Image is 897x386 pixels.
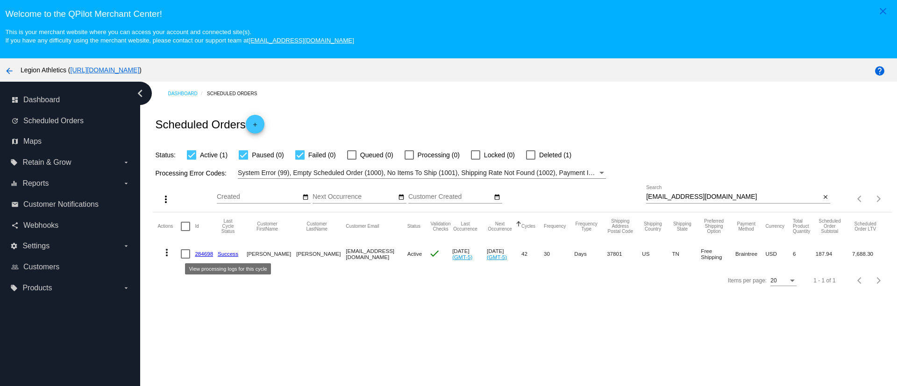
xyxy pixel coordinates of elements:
[23,221,58,230] span: Webhooks
[822,194,829,201] mat-icon: close
[672,221,692,232] button: Change sorting for ShippingState
[22,242,50,250] span: Settings
[249,121,261,133] mat-icon: add
[672,240,701,267] mat-cell: TN
[133,86,148,101] i: chevron_left
[852,221,879,232] button: Change sorting for LifetimeValue
[10,159,18,166] i: local_offer
[22,179,49,188] span: Reports
[23,96,60,104] span: Dashboard
[313,193,397,201] input: Next Occurrence
[23,117,84,125] span: Scheduled Orders
[161,247,172,258] mat-icon: more_vert
[765,224,784,229] button: Change sorting for CurrencyIso
[360,149,393,161] span: Queued (0)
[207,86,265,101] a: Scheduled Orders
[544,224,566,229] button: Change sorting for Frequency
[247,240,296,267] mat-cell: [PERSON_NAME]
[5,9,891,19] h3: Welcome to the QPilot Merchant Center!
[200,149,228,161] span: Active (1)
[247,221,288,232] button: Change sorting for CustomerFirstName
[22,158,71,167] span: Retain & Grow
[23,200,99,209] span: Customer Notifications
[452,254,472,260] a: (GMT-5)
[539,149,571,161] span: Deleted (1)
[249,37,354,44] a: [EMAIL_ADDRESS][DOMAIN_NAME]
[11,218,130,233] a: share Webhooks
[869,271,888,290] button: Next page
[816,240,852,267] mat-cell: 187.94
[851,189,869,208] button: Previous page
[11,201,19,208] i: email
[122,242,130,250] i: arrow_drop_down
[877,6,889,17] mat-icon: close
[5,28,354,44] small: This is your merchant website where you can access your account and connected site(s). If you hav...
[217,193,301,201] input: Created
[487,221,513,232] button: Change sorting for NextOccurrenceUtc
[11,263,19,271] i: people_outline
[607,240,642,267] mat-cell: 37801
[160,194,171,205] mat-icon: more_vert
[452,240,487,267] mat-cell: [DATE]
[874,65,885,77] mat-icon: help
[398,194,405,201] mat-icon: date_range
[494,194,500,201] mat-icon: date_range
[302,194,309,201] mat-icon: date_range
[816,218,844,234] button: Change sorting for Subtotal
[218,218,238,234] button: Change sorting for LastProcessingCycleId
[155,169,227,177] span: Processing Error Codes:
[521,240,544,267] mat-cell: 42
[218,251,238,257] a: Success
[346,240,407,267] mat-cell: [EMAIL_ADDRESS][DOMAIN_NAME]
[728,277,767,284] div: Items per page:
[11,222,19,229] i: share
[71,66,140,74] a: [URL][DOMAIN_NAME]
[820,192,830,202] button: Clear
[408,193,492,201] input: Customer Created
[21,66,142,74] span: Legion Athletics ( )
[11,117,19,125] i: update
[851,271,869,290] button: Previous page
[429,212,452,240] mat-header-cell: Validation Checks
[296,240,346,267] mat-cell: [PERSON_NAME]
[11,138,19,145] i: map
[793,240,816,267] mat-cell: 6
[813,277,835,284] div: 1 - 1 of 1
[11,197,130,212] a: email Customer Notifications
[793,212,816,240] mat-header-cell: Total Product Quantity
[770,278,797,284] mat-select: Items per page:
[770,277,776,284] span: 20
[765,240,793,267] mat-cell: USD
[521,224,535,229] button: Change sorting for Cycles
[122,180,130,187] i: arrow_drop_down
[308,149,336,161] span: Failed (0)
[23,137,42,146] span: Maps
[155,115,264,133] h2: Scheduled Orders
[296,221,337,232] button: Change sorting for CustomerLastName
[735,240,765,267] mat-cell: Braintree
[252,149,284,161] span: Paused (0)
[407,251,422,257] span: Active
[22,284,52,292] span: Products
[10,180,18,187] i: equalizer
[487,240,521,267] mat-cell: [DATE]
[157,212,181,240] mat-header-cell: Actions
[11,113,130,128] a: update Scheduled Orders
[574,240,607,267] mat-cell: Days
[407,224,420,229] button: Change sorting for Status
[195,251,213,257] a: 284698
[4,65,15,77] mat-icon: arrow_back
[607,218,634,234] button: Change sorting for ShippingPostcode
[122,159,130,166] i: arrow_drop_down
[11,96,19,104] i: dashboard
[23,263,59,271] span: Customers
[735,221,757,232] button: Change sorting for PaymentMethod.Type
[646,193,820,201] input: Search
[238,167,606,179] mat-select: Filter by Processing Error Codes
[418,149,460,161] span: Processing (0)
[544,240,574,267] mat-cell: 30
[852,240,887,267] mat-cell: 7,688.30
[487,254,507,260] a: (GMT-5)
[11,134,130,149] a: map Maps
[869,189,888,208] button: Next page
